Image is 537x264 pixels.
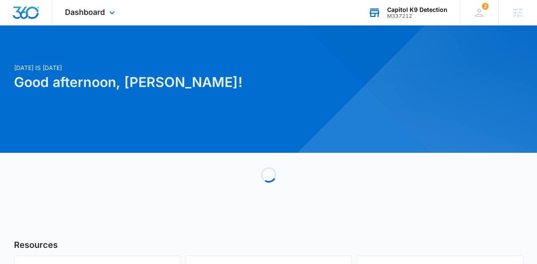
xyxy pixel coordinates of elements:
p: [DATE] is [DATE] [14,63,350,72]
h1: Good afternoon, [PERSON_NAME]! [14,72,350,93]
span: 2 [482,3,489,10]
div: notifications count [482,3,489,10]
span: Dashboard [65,8,105,17]
div: account name [387,6,447,13]
div: account id [387,13,447,19]
h5: Resources [14,239,523,251]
